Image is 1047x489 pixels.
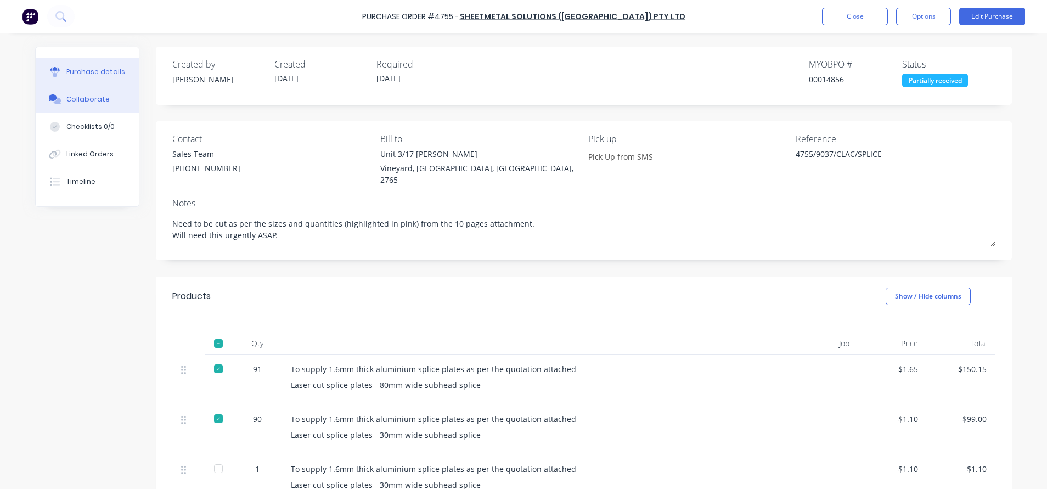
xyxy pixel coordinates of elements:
textarea: Need to be cut as per the sizes and quantities (highlighted in pink) from the 10 pages attachment... [172,212,995,246]
button: Checklists 0/0 [36,113,139,140]
a: Sheetmetal Solutions ([GEOGRAPHIC_DATA]) Pty Ltd [460,11,685,22]
div: Total [927,333,995,355]
div: Required [376,58,470,71]
div: Linked Orders [66,149,114,159]
div: Laser cut splice plates - 80mm wide subhead splice [291,379,767,391]
div: Purchase details [66,67,125,77]
textarea: 4755/9037/CLAC/SPLICE [796,148,933,173]
div: Created [274,58,368,71]
div: Timeline [66,177,95,187]
div: [PHONE_NUMBER] [172,162,240,174]
div: $1.10 [867,463,918,475]
div: Created by [172,58,266,71]
div: Partially received [902,74,968,87]
div: $99.00 [936,413,987,425]
img: Factory [22,8,38,25]
div: Qty [233,333,282,355]
div: Price [858,333,927,355]
div: Status [902,58,995,71]
button: Purchase details [36,58,139,86]
input: Enter notes... [588,148,688,165]
div: Bill to [380,132,580,145]
div: Notes [172,196,995,210]
div: [PERSON_NAME] [172,74,266,85]
button: Edit Purchase [959,8,1025,25]
div: Laser cut splice plates - 30mm wide subhead splice [291,429,767,441]
button: Close [822,8,888,25]
div: $1.10 [936,463,987,475]
button: Collaborate [36,86,139,113]
button: Timeline [36,168,139,195]
div: Unit 3/17 [PERSON_NAME] [380,148,580,160]
div: Contact [172,132,372,145]
div: $150.15 [936,363,987,375]
div: Checklists 0/0 [66,122,115,132]
div: To supply 1.6mm thick aluminium splice plates as per the quotation attached [291,463,767,475]
div: Products [172,290,211,303]
div: Sales Team [172,148,240,160]
div: MYOB PO # [809,58,902,71]
div: To supply 1.6mm thick aluminium splice plates as per the quotation attached [291,363,767,375]
div: 90 [241,413,273,425]
div: Collaborate [66,94,110,104]
div: Reference [796,132,995,145]
div: Pick up [588,132,788,145]
div: 1 [241,463,273,475]
div: 91 [241,363,273,375]
div: To supply 1.6mm thick aluminium splice plates as per the quotation attached [291,413,767,425]
div: $1.65 [867,363,918,375]
div: Job [776,333,858,355]
button: Show / Hide columns [886,288,971,305]
div: Vineyard, [GEOGRAPHIC_DATA], [GEOGRAPHIC_DATA], 2765 [380,162,580,186]
div: $1.10 [867,413,918,425]
button: Options [896,8,951,25]
button: Linked Orders [36,140,139,168]
div: 00014856 [809,74,902,85]
div: Purchase Order #4755 - [362,11,459,23]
